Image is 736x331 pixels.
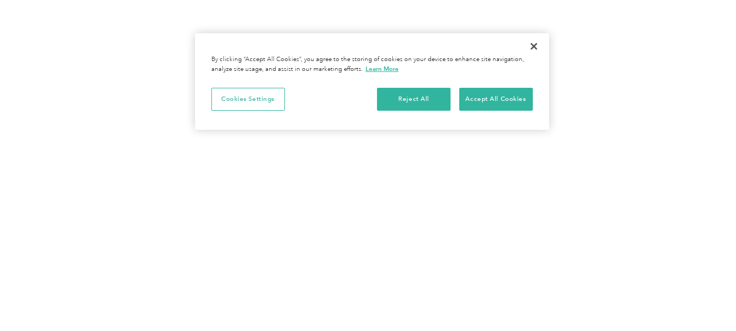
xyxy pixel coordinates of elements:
button: Cookies Settings [211,88,285,111]
div: Cookie banner [195,33,549,130]
button: Reject All [377,88,451,111]
button: Close [522,34,546,58]
div: Privacy [195,33,549,130]
a: More information about your privacy, opens in a new tab [366,65,399,73]
div: By clicking “Accept All Cookies”, you agree to the storing of cookies on your device to enhance s... [211,55,533,74]
button: Accept All Cookies [459,88,533,111]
